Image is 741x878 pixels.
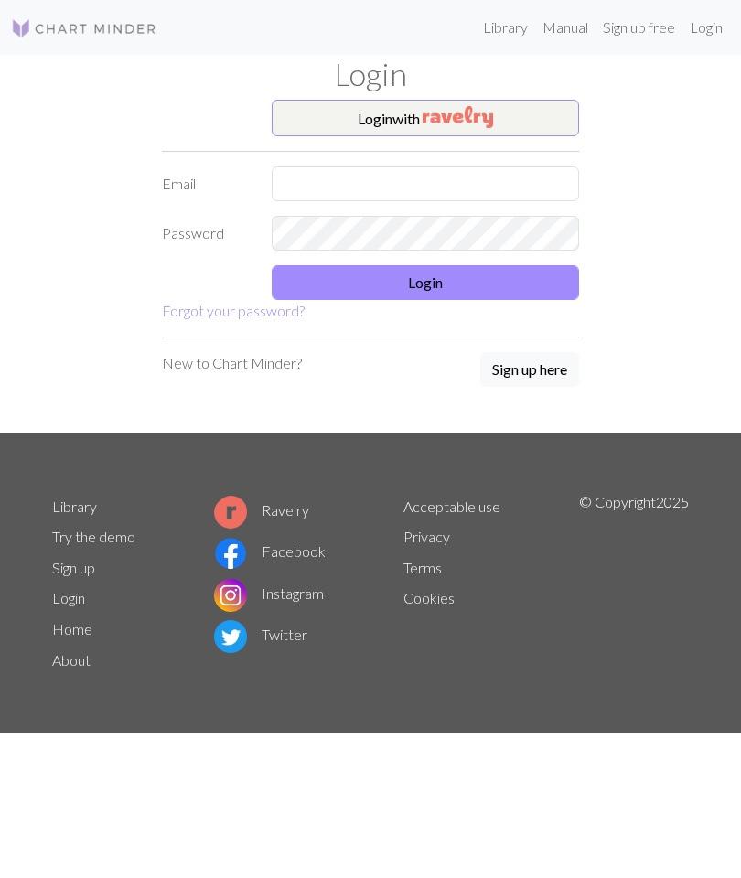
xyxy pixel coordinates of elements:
[403,589,455,606] a: Cookies
[214,501,309,519] a: Ravelry
[162,352,302,374] p: New to Chart Minder?
[151,216,261,251] label: Password
[52,559,95,576] a: Sign up
[214,542,326,560] a: Facebook
[52,589,85,606] a: Login
[214,626,307,643] a: Twitter
[214,620,247,653] img: Twitter logo
[162,302,305,319] a: Forgot your password?
[272,265,579,300] button: Login
[214,579,247,612] img: Instagram logo
[52,528,135,545] a: Try the demo
[596,9,682,46] a: Sign up free
[476,9,535,46] a: Library
[11,17,157,39] img: Logo
[403,528,450,545] a: Privacy
[52,651,91,669] a: About
[214,584,324,602] a: Instagram
[151,166,261,201] label: Email
[682,9,730,46] a: Login
[579,491,689,676] p: © Copyright 2025
[403,498,500,515] a: Acceptable use
[214,496,247,529] img: Ravelry logo
[480,352,579,387] button: Sign up here
[52,498,97,515] a: Library
[535,9,596,46] a: Manual
[272,100,579,136] button: Loginwith
[41,55,700,92] h1: Login
[480,352,579,389] a: Sign up here
[403,559,442,576] a: Terms
[214,537,247,570] img: Facebook logo
[423,106,493,128] img: Ravelry
[52,620,92,637] a: Home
